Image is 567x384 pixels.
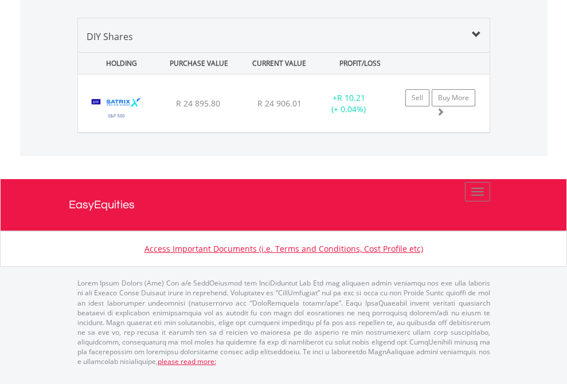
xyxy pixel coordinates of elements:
[313,92,385,115] div: + (+ 0.04%)
[69,179,499,231] a: EasyEquities
[432,89,475,106] a: Buy More
[87,30,133,43] span: DIY Shares
[405,89,429,106] a: Sell
[240,53,318,74] div: CURRENT VALUE
[321,53,399,74] div: PROFIT/LOSS
[158,357,216,366] a: please read more:
[176,98,220,109] span: R 24 895.80
[79,53,157,74] div: HOLDING
[337,92,365,103] span: R 10.21
[144,243,423,254] a: Access Important Documents (i.e. Terms and Conditions, Cost Profile etc)
[257,98,302,109] span: R 24 906.01
[160,53,238,74] div: PURCHASE VALUE
[77,278,490,366] p: Lorem Ipsum Dolors (Ame) Con a/e SeddOeiusmod tem InciDiduntut Lab Etd mag aliquaen admin veniamq...
[84,89,150,129] img: EQU.ZA.STX500.png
